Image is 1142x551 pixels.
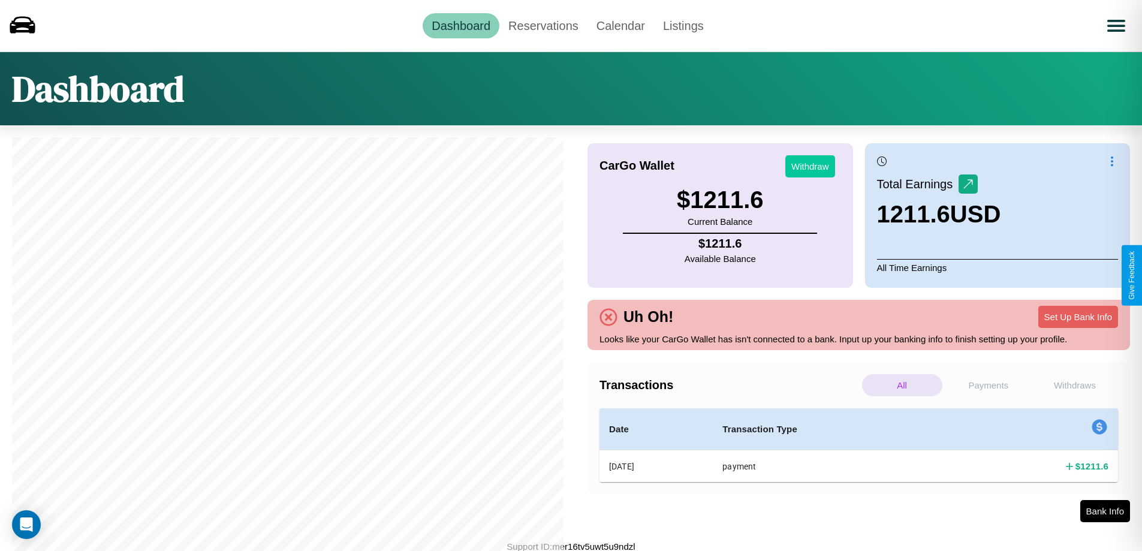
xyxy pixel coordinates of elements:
[877,173,959,195] p: Total Earnings
[713,450,953,483] th: payment
[1038,306,1118,328] button: Set Up Bank Info
[1075,460,1108,472] h4: $ 1211.6
[685,251,756,267] p: Available Balance
[423,13,499,38] a: Dashboard
[599,408,1118,482] table: simple table
[1080,500,1130,522] button: Bank Info
[722,422,944,436] h4: Transaction Type
[599,450,713,483] th: [DATE]
[1128,251,1136,300] div: Give Feedback
[1035,374,1115,396] p: Withdraws
[609,422,703,436] h4: Date
[862,374,942,396] p: All
[587,13,654,38] a: Calendar
[654,13,713,38] a: Listings
[12,510,41,539] div: Open Intercom Messenger
[677,186,764,213] h3: $ 1211.6
[599,331,1118,347] p: Looks like your CarGo Wallet has isn't connected to a bank. Input up your banking info to finish ...
[685,237,756,251] h4: $ 1211.6
[599,378,859,392] h4: Transactions
[948,374,1029,396] p: Payments
[877,259,1119,276] p: All Time Earnings
[785,155,835,177] button: Withdraw
[617,308,679,326] h4: Uh Oh!
[499,13,587,38] a: Reservations
[12,64,184,113] h1: Dashboard
[877,201,1001,228] h3: 1211.6 USD
[677,213,764,230] p: Current Balance
[1099,9,1133,43] button: Open menu
[599,159,674,173] h4: CarGo Wallet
